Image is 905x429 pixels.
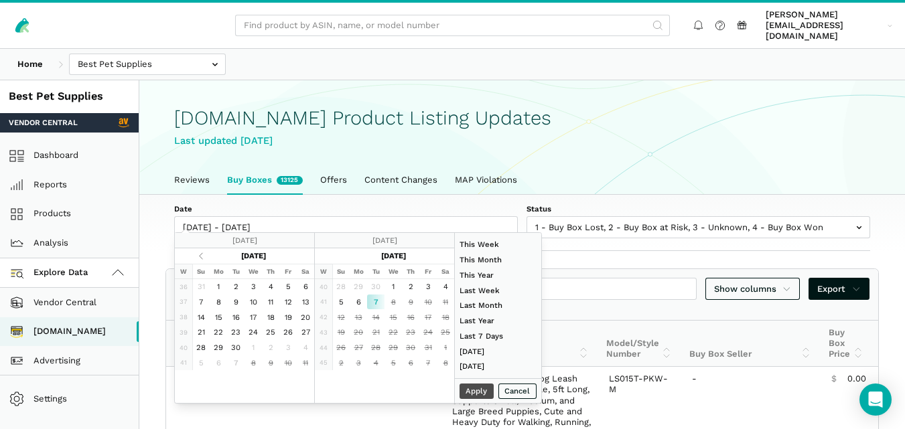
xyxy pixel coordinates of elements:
td: 22 [210,325,227,340]
li: [DATE] [455,343,541,359]
td: 15 [210,309,227,325]
th: Date: activate to sort column ascending [166,321,236,367]
td: 18 [262,309,279,325]
th: Su [192,264,210,279]
li: Last 7 Days [455,329,541,344]
td: 6 [350,294,367,310]
td: 13 [350,309,367,325]
td: 28 [332,279,350,294]
td: 8 [385,294,402,310]
td: 3 [350,355,367,371]
input: Best Pet Supplies [69,54,226,76]
td: 13 [297,294,314,310]
td: 4 [262,279,279,294]
th: Sa [297,264,314,279]
td: 8 [437,355,454,371]
td: 8 [210,294,227,310]
a: Reviews [165,166,218,194]
span: Vendor Central [9,117,78,128]
td: 31 [192,279,210,294]
td: 23 [402,325,419,340]
td: 8 [245,355,262,371]
div: Best Pet Supplies [9,89,130,104]
td: 30 [402,340,419,355]
th: We [385,264,402,279]
li: Last Month [455,298,541,313]
td: 9 [402,294,419,310]
td: 7 [192,294,210,310]
li: This Week [455,237,541,252]
td: 14 [192,309,210,325]
td: 36 [175,279,192,294]
th: Tu [227,264,245,279]
a: Export [809,278,869,300]
span: $ [831,373,837,384]
td: 11 [437,294,454,310]
td: 28 [192,340,210,355]
td: 7 [227,355,245,371]
a: Home [9,54,52,76]
input: Find product by ASIN, name, or model number [235,15,670,37]
td: 4 [297,340,314,355]
td: 25 [437,325,454,340]
td: 43 [315,325,332,340]
li: [DATE] [455,359,541,374]
td: 30 [367,279,385,294]
td: 11 [262,294,279,310]
td: 12 [332,309,350,325]
td: 10 [279,355,297,371]
td: 1 [210,279,227,294]
td: 19 [332,325,350,340]
td: 29 [385,340,402,355]
th: W [315,264,332,279]
td: 45 [315,355,332,371]
a: Content Changes [356,166,446,194]
label: Date [174,203,518,214]
th: Su [332,264,350,279]
th: [DATE] [350,248,437,264]
td: 20 [350,325,367,340]
td: 15 [385,309,402,325]
th: Mo [210,264,227,279]
span: New buy boxes in the last week [277,176,303,185]
td: 21 [367,325,385,340]
td: 37 [175,294,192,310]
td: 44 [315,340,332,355]
th: Buy Box Price: activate to sort column ascending [820,321,872,367]
td: 30 [227,340,245,355]
td: 6 [210,355,227,371]
td: 27 [297,325,314,340]
span: 0.00 [847,373,866,384]
td: 5 [332,294,350,310]
td: 18 [437,309,454,325]
a: MAP Violations [446,166,526,194]
td: 25 [262,325,279,340]
td: 21 [192,325,210,340]
th: Mo [350,264,367,279]
td: 1 [385,279,402,294]
td: 3 [245,279,262,294]
td: 2 [402,279,419,294]
td: 14 [367,309,385,325]
li: Last Year [455,313,541,329]
th: Fr [419,264,437,279]
td: 24 [419,325,437,340]
li: Last Week [455,282,541,298]
td: 42 [315,309,332,325]
td: 9 [262,355,279,371]
td: 3 [419,279,437,294]
th: Sa [437,264,454,279]
td: 38 [175,309,192,325]
td: 12 [279,294,297,310]
td: 24 [245,325,262,340]
div: Last updated [DATE] [174,133,870,149]
th: We [245,264,262,279]
a: Offers [311,166,356,194]
td: 6 [402,355,419,371]
a: Buy Boxes13125 [218,166,311,194]
td: 41 [175,355,192,371]
input: 1 - Buy Box Lost, 2 - Buy Box at Risk, 3 - Unknown, 4 - Buy Box Won [527,216,870,238]
td: 4 [367,355,385,371]
td: 2 [262,340,279,355]
div: Showing 1 to 10 of 13,125 buy boxes [166,303,878,320]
